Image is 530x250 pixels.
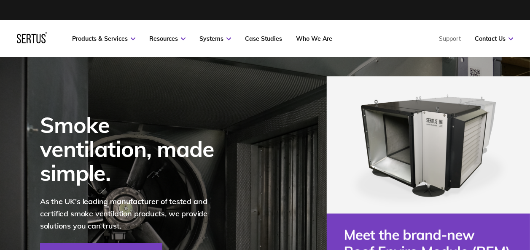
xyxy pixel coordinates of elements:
a: Who We Are [296,35,332,43]
p: As the UK's leading manufacturer of tested and certified smoke ventilation products, we provide s... [40,196,226,232]
a: Systems [199,35,231,43]
a: Products & Services [72,35,135,43]
div: Smoke ventilation, made simple. [40,113,226,185]
a: Contact Us [475,35,513,43]
a: Support [439,35,461,43]
a: Resources [149,35,186,43]
a: Case Studies [245,35,282,43]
